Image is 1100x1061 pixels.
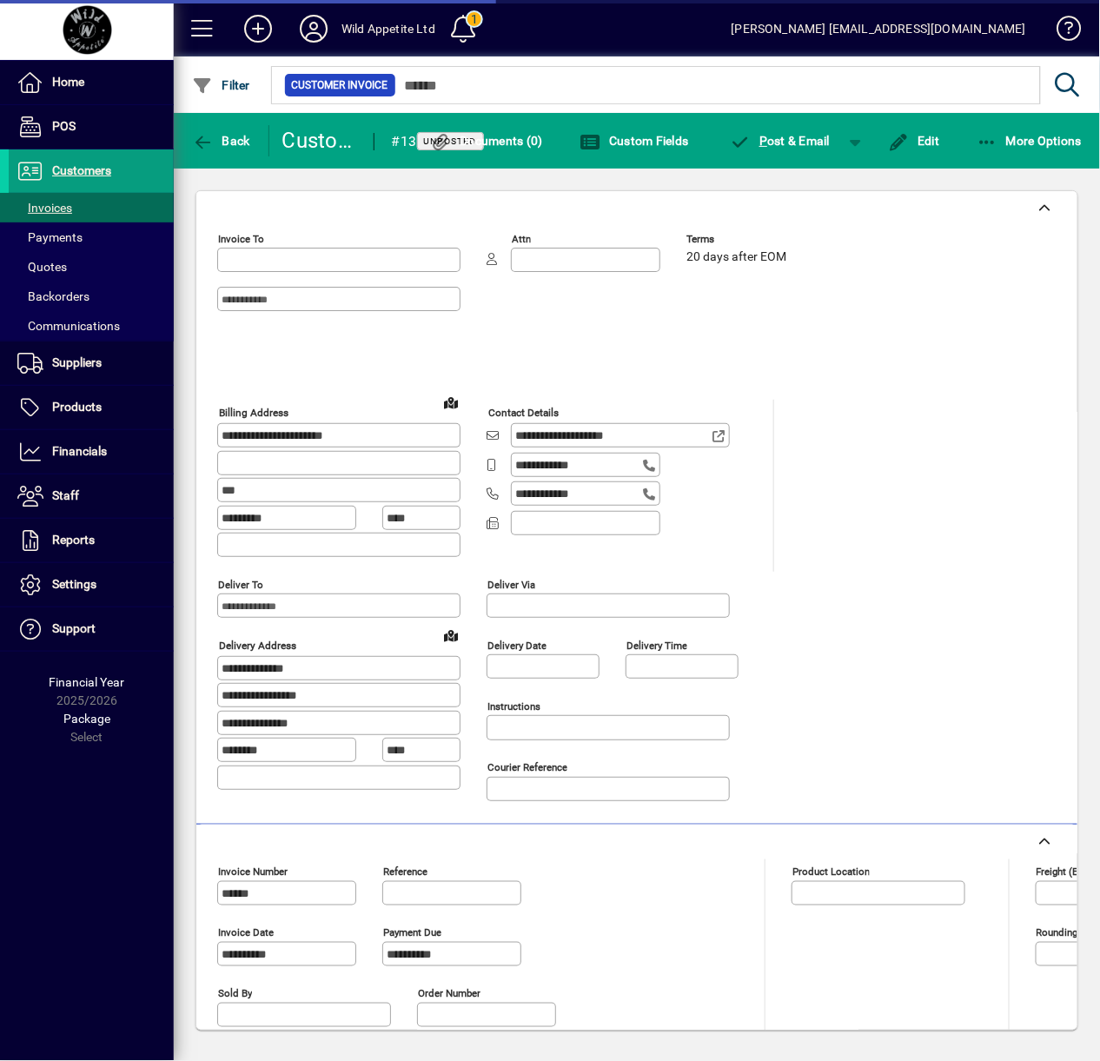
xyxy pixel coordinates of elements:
[218,578,263,590] mat-label: Deliver To
[282,127,356,155] div: Customer Invoice
[732,15,1026,43] div: [PERSON_NAME] [EMAIL_ADDRESS][DOMAIN_NAME]
[512,233,531,245] mat-label: Attn
[218,926,274,938] mat-label: Invoice date
[63,712,110,726] span: Package
[575,125,693,156] button: Custom Fields
[192,78,250,92] span: Filter
[9,386,174,429] a: Products
[52,444,107,458] span: Financials
[52,75,84,89] span: Home
[9,252,174,282] a: Quotes
[218,987,252,999] mat-label: Sold by
[9,193,174,222] a: Invoices
[392,128,426,156] div: #139315
[52,355,102,369] span: Suppliers
[1044,3,1078,60] a: Knowledge Base
[487,639,547,651] mat-label: Delivery date
[188,125,255,156] button: Back
[50,675,125,689] span: Financial Year
[52,488,79,502] span: Staff
[884,125,944,156] button: Edit
[52,621,96,635] span: Support
[52,119,76,133] span: POS
[17,289,89,303] span: Backorders
[9,311,174,341] a: Communications
[792,865,870,878] mat-label: Product location
[52,400,102,414] span: Products
[686,234,791,245] span: Terms
[487,578,535,590] mat-label: Deliver via
[9,282,174,311] a: Backorders
[686,250,786,264] span: 20 days after EOM
[286,13,341,44] button: Profile
[9,430,174,474] a: Financials
[721,125,839,156] button: Post & Email
[9,105,174,149] a: POS
[888,134,940,148] span: Edit
[437,388,465,416] a: View on map
[52,533,95,547] span: Reports
[418,987,480,999] mat-label: Order number
[383,926,441,938] mat-label: Payment due
[188,70,255,101] button: Filter
[17,319,120,333] span: Communications
[9,563,174,607] a: Settings
[580,134,689,148] span: Custom Fields
[972,125,1087,156] button: More Options
[230,13,286,44] button: Add
[383,865,427,878] mat-label: Reference
[9,222,174,252] a: Payments
[1037,926,1078,938] mat-label: Rounding
[17,201,72,215] span: Invoices
[192,134,250,148] span: Back
[17,260,67,274] span: Quotes
[174,125,269,156] app-page-header-button: Back
[52,577,96,591] span: Settings
[730,134,831,148] span: ost & Email
[9,519,174,562] a: Reports
[9,474,174,518] a: Staff
[52,163,111,177] span: Customers
[17,230,83,244] span: Payments
[218,865,288,878] mat-label: Invoice number
[426,125,547,156] button: Documents (0)
[437,621,465,649] a: View on map
[218,233,264,245] mat-label: Invoice To
[626,639,687,651] mat-label: Delivery time
[292,76,388,94] span: Customer Invoice
[759,134,767,148] span: P
[487,700,540,712] mat-label: Instructions
[9,607,174,651] a: Support
[9,61,174,104] a: Home
[341,15,435,43] div: Wild Appetite Ltd
[9,342,174,385] a: Suppliers
[430,134,543,148] span: Documents (0)
[977,134,1083,148] span: More Options
[487,761,567,773] mat-label: Courier Reference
